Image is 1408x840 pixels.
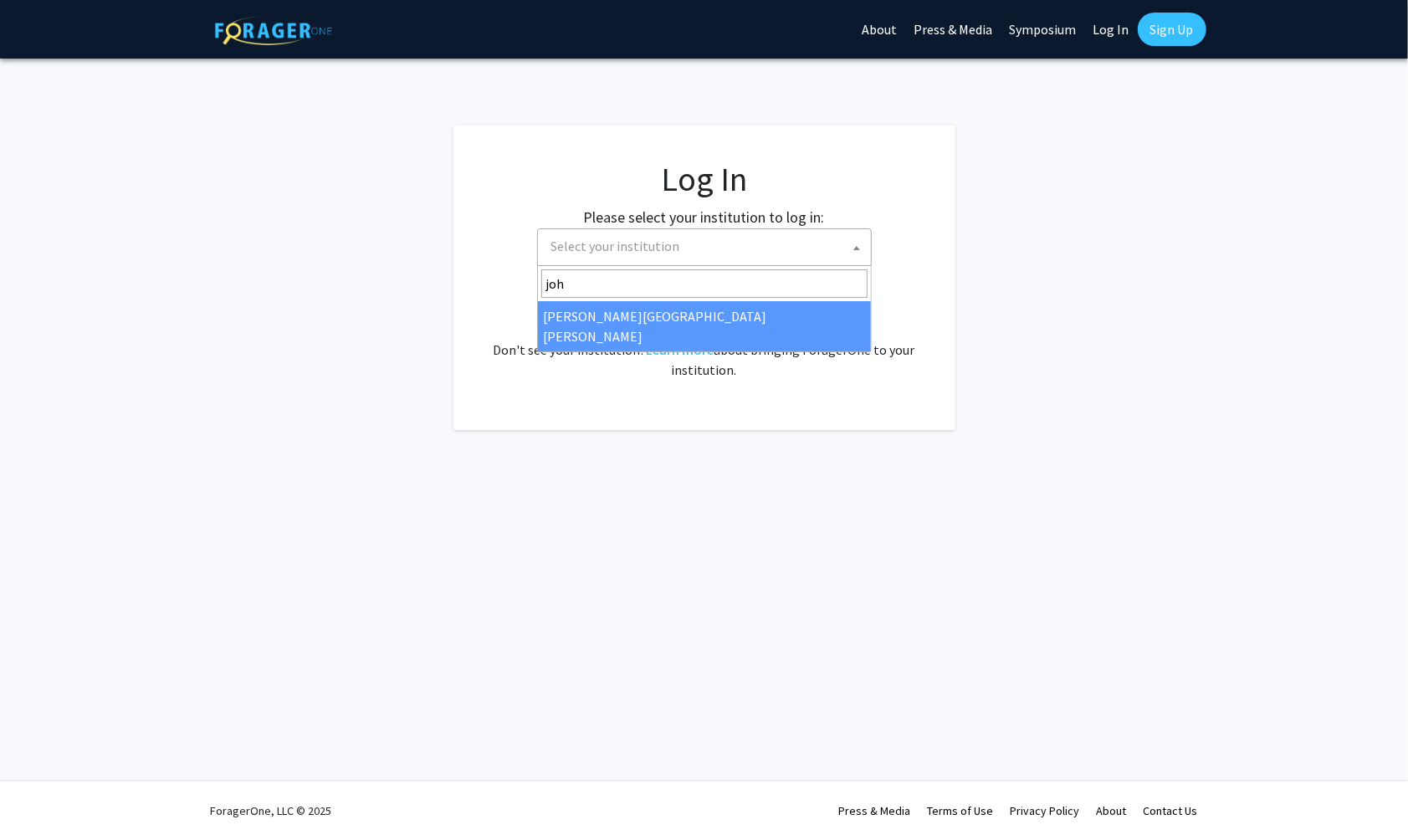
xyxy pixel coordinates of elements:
span: Select your institution [551,238,680,254]
input: Search [541,269,868,298]
img: ForagerOne Logo [215,16,332,45]
a: Privacy Policy [1011,803,1080,818]
li: [PERSON_NAME][GEOGRAPHIC_DATA][PERSON_NAME] [538,301,871,351]
span: Select your institution [537,228,872,266]
a: Press & Media [839,803,911,818]
a: About [1097,803,1127,818]
iframe: Chat [13,765,71,827]
a: Contact Us [1144,803,1198,818]
a: Sign Up [1138,13,1206,46]
span: Select your institution [545,229,871,264]
div: No account? . Don't see your institution? about bringing ForagerOne to your institution. [487,300,922,380]
div: ForagerOne, LLC © 2025 [211,781,332,840]
h1: Log In [487,159,922,199]
label: Please select your institution to log in: [584,206,825,228]
a: Terms of Use [928,803,994,818]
